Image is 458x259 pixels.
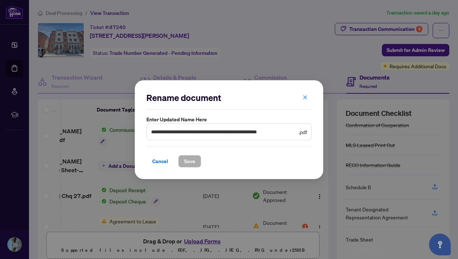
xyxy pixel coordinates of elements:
button: Open asap [429,234,451,255]
label: Enter updated name here [146,116,312,124]
h2: Rename document [146,92,312,104]
button: Cancel [146,155,174,167]
span: .pdf [299,128,307,135]
span: close [303,94,308,100]
button: Save [178,155,201,167]
span: Cancel [152,155,168,167]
